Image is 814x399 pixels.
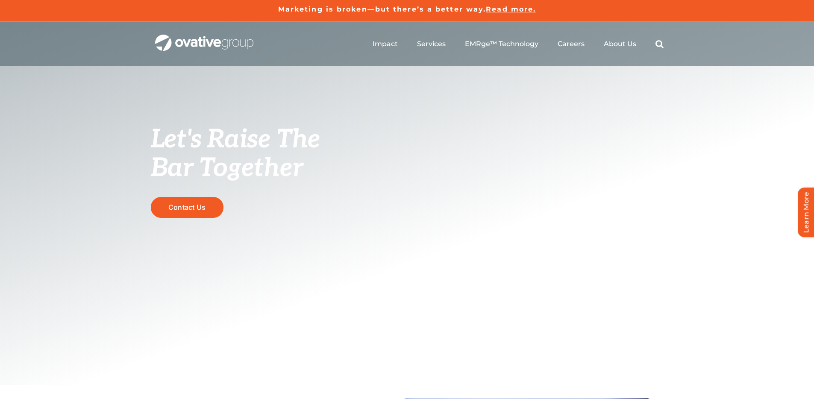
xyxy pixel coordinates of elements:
a: Careers [558,40,585,48]
a: EMRge™ Technology [465,40,538,48]
a: About Us [604,40,636,48]
a: Contact Us [151,197,223,218]
a: Search [655,40,664,48]
a: OG_Full_horizontal_WHT [155,34,253,42]
a: Services [417,40,446,48]
span: Bar Together [151,153,303,184]
a: Marketing is broken—but there’s a better way. [278,5,486,13]
a: Read more. [486,5,536,13]
a: Impact [373,40,398,48]
nav: Menu [373,30,664,58]
span: Let's Raise The [151,124,320,155]
span: Contact Us [168,203,206,211]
